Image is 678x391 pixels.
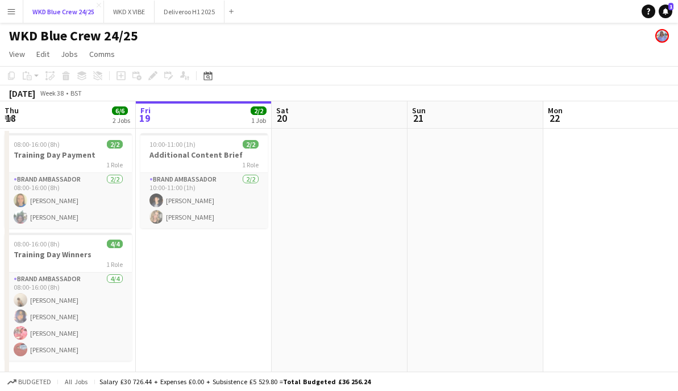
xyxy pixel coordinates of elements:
app-card-role: Brand Ambassador2/208:00-16:00 (8h)[PERSON_NAME][PERSON_NAME] [5,173,132,228]
span: Thu [5,105,19,116]
a: Edit [32,47,54,61]
span: 18 [3,112,19,125]
button: WKD X VIBE [104,1,155,23]
div: 2 Jobs [113,116,130,125]
span: Fri [140,105,151,116]
span: 08:00-16:00 (8h) [14,240,60,248]
span: 19 [139,112,151,125]
span: 1 Role [242,160,259,169]
span: Sat [276,105,289,116]
span: 10:00-11:00 (1h) [149,140,196,149]
app-card-role: Brand Ambassador4/408:00-16:00 (8h)[PERSON_NAME][PERSON_NAME][PERSON_NAME][PERSON_NAME] [5,273,132,361]
div: BST [70,89,82,97]
span: Budgeted [18,378,51,386]
button: Deliveroo H1 2025 [155,1,224,23]
span: 6/6 [112,106,128,115]
app-user-avatar: Lucy Hillier [655,29,669,43]
span: 20 [274,112,289,125]
span: 2/2 [107,140,123,149]
span: Comms [89,49,115,59]
span: 08:00-16:00 (8h) [14,140,60,149]
h1: WKD Blue Crew 24/25 [9,27,138,44]
a: Jobs [56,47,82,61]
span: 1 [668,3,673,10]
div: Salary £30 726.44 + Expenses £0.00 + Subsistence £5 529.80 = [99,377,371,386]
span: Mon [548,105,563,116]
h3: Training Day Payment [5,150,132,160]
span: Jobs [61,49,78,59]
span: 2/2 [243,140,259,149]
app-job-card: 08:00-16:00 (8h)2/2Training Day Payment1 RoleBrand Ambassador2/208:00-16:00 (8h)[PERSON_NAME][PER... [5,133,132,228]
span: All jobs [63,377,90,386]
span: 21 [410,112,426,125]
a: Comms [85,47,119,61]
a: 1 [659,5,672,18]
span: View [9,49,25,59]
div: 1 Job [251,116,266,125]
h3: Additional Content Brief [140,150,268,160]
a: View [5,47,30,61]
div: [DATE] [9,88,35,99]
button: Budgeted [6,376,53,388]
span: Edit [36,49,49,59]
button: WKD Blue Crew 24/25 [23,1,104,23]
span: Week 38 [38,89,66,97]
span: 1 Role [106,160,123,169]
span: 1 Role [106,260,123,269]
span: Sun [412,105,426,116]
span: 22 [546,112,563,125]
span: 4/4 [107,240,123,248]
app-job-card: 08:00-16:00 (8h)4/4Training Day Winners1 RoleBrand Ambassador4/408:00-16:00 (8h)[PERSON_NAME][PER... [5,233,132,361]
span: Total Budgeted £36 256.24 [283,377,371,386]
span: 2/2 [251,106,267,115]
app-job-card: 10:00-11:00 (1h)2/2Additional Content Brief1 RoleBrand Ambassador2/210:00-11:00 (1h)[PERSON_NAME]... [140,133,268,228]
app-card-role: Brand Ambassador2/210:00-11:00 (1h)[PERSON_NAME][PERSON_NAME] [140,173,268,228]
h3: Training Day Winners [5,249,132,260]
